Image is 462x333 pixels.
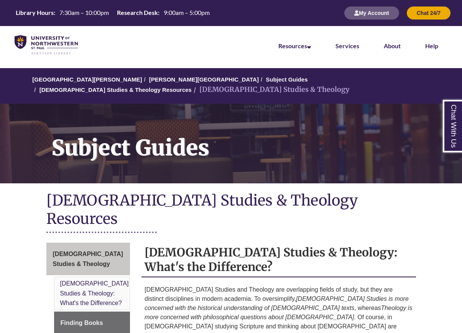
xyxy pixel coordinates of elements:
table: Hours Today [13,8,213,17]
a: [DEMOGRAPHIC_DATA] Studies & Theology Resources [39,87,192,93]
span: 7:30am – 10:00pm [59,9,109,16]
a: Help [425,42,438,49]
h2: [DEMOGRAPHIC_DATA] Studies & Theology: What's the Difference? [141,243,416,277]
a: [PERSON_NAME][GEOGRAPHIC_DATA] [149,76,259,83]
span: [DEMOGRAPHIC_DATA] Studies & Theology [53,251,123,267]
h1: Subject Guides [43,104,462,173]
li: [DEMOGRAPHIC_DATA] Studies & Theology [192,84,350,95]
a: Hours Today [13,8,213,18]
a: Services [335,42,359,49]
th: Research Desk: [114,8,161,17]
a: My Account [344,10,399,16]
a: [GEOGRAPHIC_DATA][PERSON_NAME] [32,76,142,83]
a: Subject Guides [266,76,307,83]
span: 9:00am – 5:00pm [164,9,210,16]
a: About [384,42,401,49]
em: [DEMOGRAPHIC_DATA] Studies is more concerned with the historical understanding of [DEMOGRAPHIC_DA... [145,295,409,311]
th: Library Hours: [13,8,56,17]
a: [DEMOGRAPHIC_DATA] Studies & Theology [46,243,130,275]
img: UNWSP Library Logo [15,35,78,55]
button: My Account [344,7,399,20]
a: Chat 24/7 [407,10,450,16]
button: Chat 24/7 [407,7,450,20]
a: Resources [278,42,311,49]
a: [DEMOGRAPHIC_DATA] Studies & Theology: What's the Difference? [60,280,129,306]
h1: [DEMOGRAPHIC_DATA] Studies & Theology Resources [46,191,416,230]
